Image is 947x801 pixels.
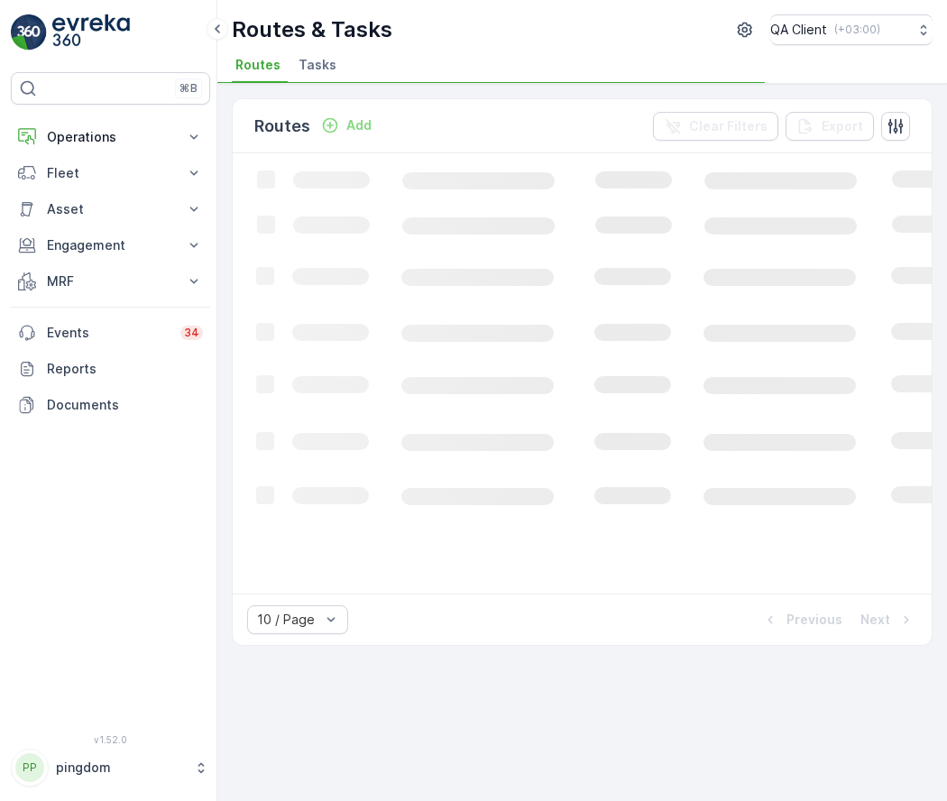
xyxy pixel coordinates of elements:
[299,56,336,74] span: Tasks
[653,112,778,141] button: Clear Filters
[834,23,880,37] p: ( +03:00 )
[859,609,917,631] button: Next
[11,749,210,787] button: PPpingdom
[786,611,842,629] p: Previous
[184,326,199,340] p: 34
[47,128,174,146] p: Operations
[822,117,863,135] p: Export
[346,116,372,134] p: Add
[11,315,210,351] a: Events34
[52,14,130,51] img: logo_light-DOdMpM7g.png
[11,351,210,387] a: Reports
[47,324,170,342] p: Events
[47,200,174,218] p: Asset
[47,272,174,290] p: MRF
[254,114,310,139] p: Routes
[11,14,47,51] img: logo
[786,112,874,141] button: Export
[759,609,844,631] button: Previous
[232,15,392,44] p: Routes & Tasks
[179,81,198,96] p: ⌘B
[47,164,174,182] p: Fleet
[11,387,210,423] a: Documents
[314,115,379,136] button: Add
[11,734,210,745] span: v 1.52.0
[15,753,44,782] div: PP
[860,611,890,629] p: Next
[235,56,280,74] span: Routes
[11,263,210,299] button: MRF
[770,14,933,45] button: QA Client(+03:00)
[56,759,185,777] p: pingdom
[47,396,203,414] p: Documents
[11,155,210,191] button: Fleet
[11,119,210,155] button: Operations
[11,191,210,227] button: Asset
[47,360,203,378] p: Reports
[770,21,827,39] p: QA Client
[47,236,174,254] p: Engagement
[689,117,768,135] p: Clear Filters
[11,227,210,263] button: Engagement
